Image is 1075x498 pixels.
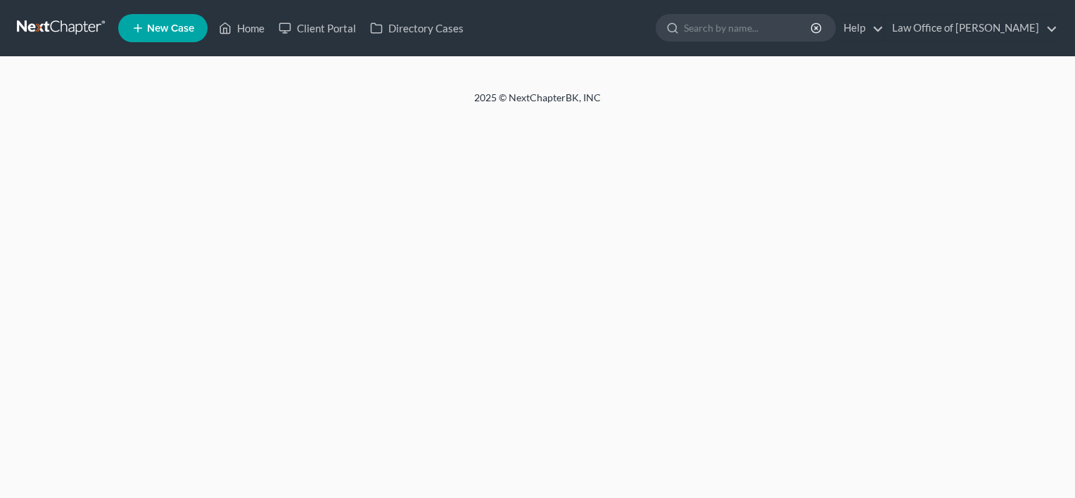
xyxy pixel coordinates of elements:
[212,15,272,41] a: Home
[147,23,194,34] span: New Case
[272,15,363,41] a: Client Portal
[136,91,939,116] div: 2025 © NextChapterBK, INC
[885,15,1057,41] a: Law Office of [PERSON_NAME]
[837,15,884,41] a: Help
[684,15,813,41] input: Search by name...
[363,15,471,41] a: Directory Cases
